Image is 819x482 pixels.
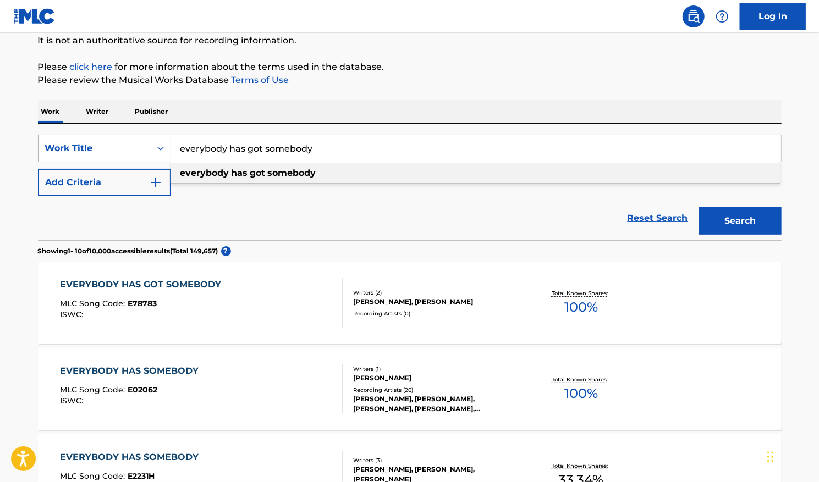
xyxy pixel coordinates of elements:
span: ISWC : [60,309,86,319]
strong: has [232,168,248,178]
img: help [716,10,729,23]
img: 9d2ae6d4665cec9f34b9.svg [149,176,162,189]
span: MLC Song Code : [60,298,128,308]
div: Help [711,5,733,27]
a: Terms of Use [229,75,289,85]
p: Total Known Shares: [552,375,611,384]
div: Work Title [45,142,144,155]
a: EVERYBODY HAS SOMEBODYMLC Song Code:E02062ISWC:Writers (1)[PERSON_NAME]Recording Artists (26)[PER... [38,348,782,430]
p: Total Known Shares: [552,462,611,470]
div: EVERYBODY HAS SOMEBODY [60,364,204,378]
span: ISWC : [60,396,86,406]
img: search [687,10,700,23]
a: Public Search [683,5,705,27]
img: MLC Logo [13,8,56,24]
span: 100 % [564,384,598,403]
strong: somebody [268,168,316,178]
p: Showing 1 - 10 of 10,000 accessible results (Total 149,657 ) [38,246,218,256]
div: Writers ( 2 ) [353,289,519,297]
strong: got [250,168,266,178]
p: Work [38,100,63,123]
span: 100 % [564,297,598,317]
div: Recording Artists ( 0 ) [353,309,519,318]
span: E78783 [128,298,157,308]
p: It is not an authoritative source for recording information. [38,34,782,47]
a: Log In [740,3,806,30]
span: ? [221,246,231,256]
span: MLC Song Code : [60,471,128,481]
div: EVERYBODY HAS GOT SOMEBODY [60,278,227,291]
iframe: Chat Widget [764,429,819,482]
div: Writers ( 1 ) [353,365,519,373]
div: EVERYBODY HAS SOMEBODY [60,451,204,464]
p: Total Known Shares: [552,289,611,297]
div: Writers ( 3 ) [353,456,519,464]
p: Please review the Musical Works Database [38,74,782,87]
a: Reset Search [622,206,694,230]
span: E2231H [128,471,155,481]
div: Drag [767,440,774,473]
div: [PERSON_NAME], [PERSON_NAME], [PERSON_NAME], [PERSON_NAME], [PERSON_NAME] [353,394,519,414]
span: MLC Song Code : [60,385,128,395]
strong: everybody [180,168,229,178]
div: [PERSON_NAME] [353,373,519,383]
div: Recording Artists ( 26 ) [353,386,519,394]
a: click here [70,62,113,72]
button: Search [699,207,782,235]
p: Publisher [132,100,172,123]
button: Add Criteria [38,169,171,196]
form: Search Form [38,135,782,240]
div: [PERSON_NAME], [PERSON_NAME] [353,297,519,307]
p: Please for more information about the terms used in the database. [38,60,782,74]
a: EVERYBODY HAS GOT SOMEBODYMLC Song Code:E78783ISWC:Writers (2)[PERSON_NAME], [PERSON_NAME]Recordi... [38,262,782,344]
p: Writer [83,100,112,123]
span: E02062 [128,385,157,395]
